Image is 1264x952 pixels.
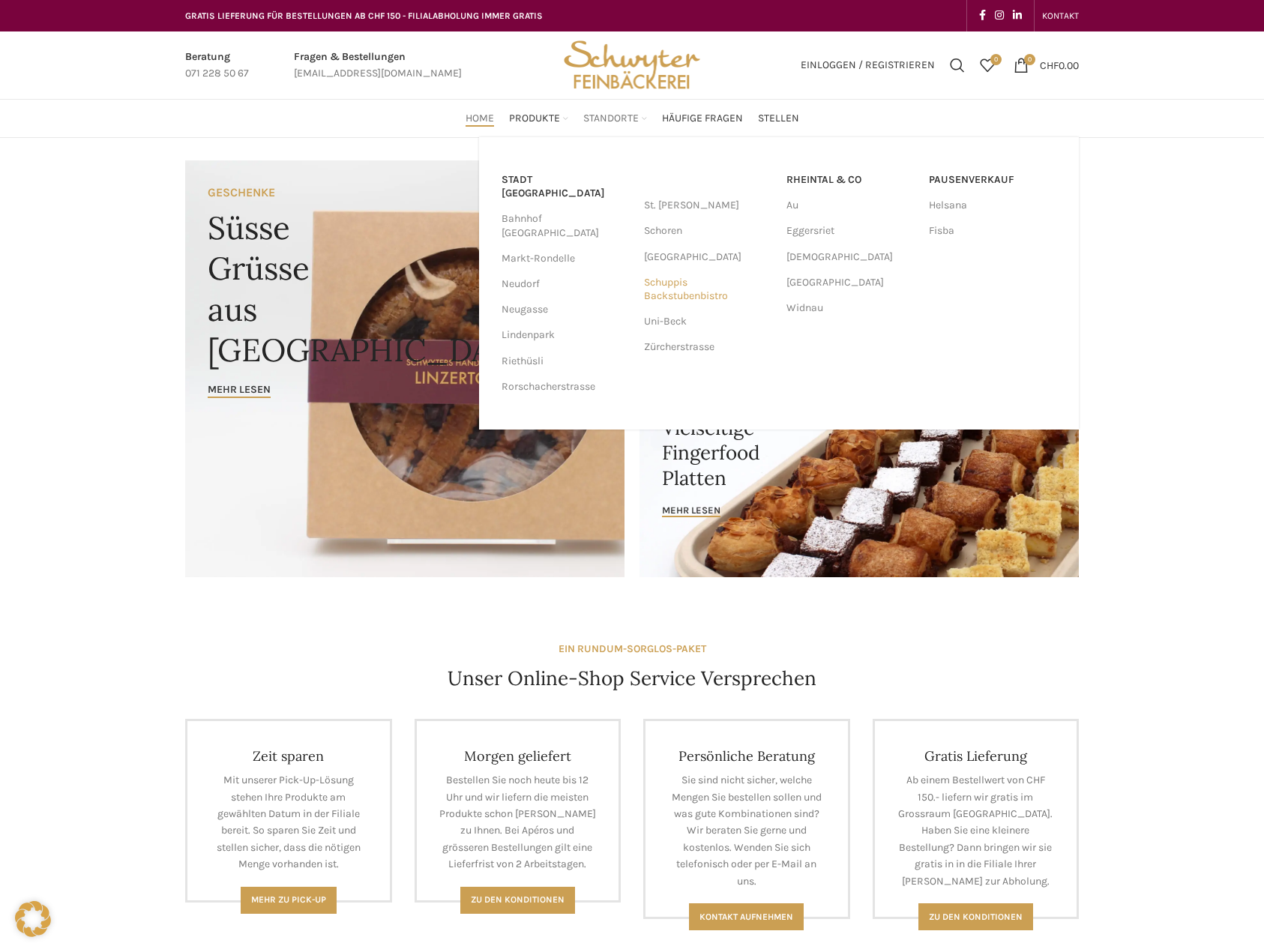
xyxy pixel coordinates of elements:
a: Schoren [644,218,771,244]
a: 0 [972,50,1002,80]
strong: EIN RUNDUM-SORGLOS-PAKET [559,642,706,655]
a: RHEINTAL & CO [786,167,914,193]
a: Banner link [639,368,1079,577]
a: Einloggen / Registrieren [793,50,942,80]
a: Home [466,103,494,133]
p: Sie sind nicht sicher, welche Mengen Sie bestellen sollen und was gute Kombinationen sind? Wir be... [668,772,825,890]
a: Zu den konditionen [918,903,1033,930]
a: Widnau [786,295,914,321]
a: Zürcherstrasse [644,334,771,360]
a: Schuppis Backstubenbistro [644,270,771,309]
a: Site logo [559,58,705,70]
span: GRATIS LIEFERUNG FÜR BESTELLUNGEN AB CHF 150 - FILIALABHOLUNG IMMER GRATIS [185,10,543,21]
h4: Persönliche Beratung [668,747,825,765]
img: Bäckerei Schwyter [559,31,705,99]
a: Infobox link [294,49,462,82]
h4: Gratis Lieferung [897,747,1055,765]
a: St. [PERSON_NAME] [644,193,771,218]
a: [DEMOGRAPHIC_DATA] [786,244,914,270]
span: 0 [1024,54,1035,65]
bdi: 0.00 [1040,58,1079,71]
a: Eggersriet [786,218,914,244]
a: Helsana [929,193,1056,218]
a: Pausenverkauf [929,167,1056,193]
a: Neugasse [502,297,629,322]
a: Banner link [185,160,625,577]
a: Stadt [GEOGRAPHIC_DATA] [502,167,629,206]
a: Neudorf [502,271,629,297]
a: Facebook social link [975,5,990,26]
a: 0 CHF0.00 [1006,50,1086,80]
span: Häufige Fragen [662,112,743,126]
span: Produkte [509,112,560,126]
a: Häufige Fragen [662,103,743,133]
p: Mit unserer Pick-Up-Lösung stehen Ihre Produkte am gewählten Datum in der Filiale bereit. So spar... [210,772,367,873]
h4: Unser Online-Shop Service Versprechen [448,665,816,692]
span: 0 [990,54,1002,65]
span: KONTAKT [1042,10,1079,21]
span: Mehr zu Pick-Up [251,894,326,905]
a: Zu den Konditionen [460,887,575,914]
a: Au [786,193,914,218]
span: Kontakt aufnehmen [699,912,793,922]
h4: Zeit sparen [210,747,367,765]
a: Instagram social link [990,5,1008,26]
span: Home [466,112,494,126]
a: Rorschacherstrasse [502,374,629,400]
a: Stellen [758,103,799,133]
span: Standorte [583,112,639,126]
span: Einloggen / Registrieren [801,60,935,70]
p: Ab einem Bestellwert von CHF 150.- liefern wir gratis im Grossraum [GEOGRAPHIC_DATA]. Haben Sie e... [897,772,1055,890]
a: Lindenpark [502,322,629,348]
a: [GEOGRAPHIC_DATA] [786,270,914,295]
div: Secondary navigation [1035,1,1086,31]
span: CHF [1040,58,1059,71]
span: Stellen [758,112,799,126]
div: Main navigation [178,103,1086,133]
a: Markt-Rondelle [502,246,629,271]
p: Bestellen Sie noch heute bis 12 Uhr und wir liefern die meisten Produkte schon [PERSON_NAME] zu I... [439,772,597,873]
a: Fisba [929,218,1056,244]
a: Linkedin social link [1008,5,1026,26]
span: Zu den Konditionen [471,894,565,905]
span: Zu den konditionen [929,912,1023,922]
a: Standorte [583,103,647,133]
a: Produkte [509,103,568,133]
a: Mehr zu Pick-Up [241,887,337,914]
a: KONTAKT [1042,1,1079,31]
a: Riethüsli [502,349,629,374]
a: Kontakt aufnehmen [689,903,804,930]
a: Bahnhof [GEOGRAPHIC_DATA] [502,206,629,245]
a: Infobox link [185,49,249,82]
a: Suchen [942,50,972,80]
a: Uni-Beck [644,309,771,334]
a: [GEOGRAPHIC_DATA] [644,244,771,270]
div: Meine Wunschliste [972,50,1002,80]
h4: Morgen geliefert [439,747,597,765]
